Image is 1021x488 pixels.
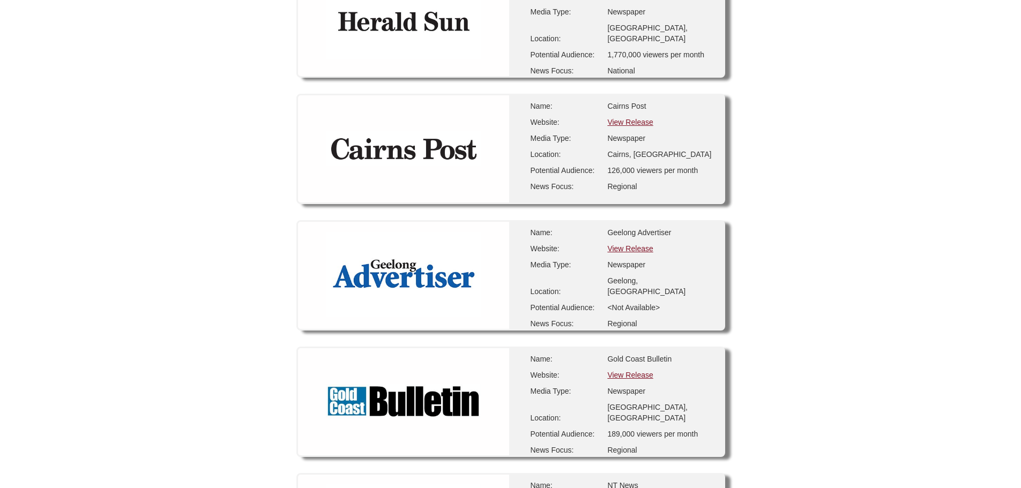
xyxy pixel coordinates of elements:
div: News Focus: [531,445,600,455]
div: News Focus: [531,318,600,329]
div: 126,000 viewers per month [607,165,714,176]
img: Gold Coast Bulletin [326,384,481,418]
div: Geelong, [GEOGRAPHIC_DATA] [607,275,714,297]
div: Website: [531,370,600,380]
div: Website: [531,117,600,127]
div: Cairns Post [607,101,714,111]
div: Name: [531,101,600,111]
div: Cairns, [GEOGRAPHIC_DATA] [607,149,714,160]
div: Newspaper [607,133,714,144]
div: Newspaper [607,6,714,17]
div: 1,770,000 viewers per month [607,49,714,60]
div: 189,000 viewers per month [607,429,714,439]
div: Newspaper [607,386,714,396]
div: <Not Available> [607,302,714,313]
div: National [607,65,714,76]
div: Media Type: [531,133,600,144]
img: Geelong Advertiser [326,232,481,317]
a: View Release [607,371,653,379]
div: Potential Audience: [531,429,600,439]
div: Location: [531,412,600,423]
div: Media Type: [531,6,600,17]
div: Regional [607,445,714,455]
div: Name: [531,354,600,364]
div: Regional [607,181,714,192]
div: Location: [531,33,600,44]
div: Media Type: [531,386,600,396]
div: Potential Audience: [531,302,600,313]
div: Name: [531,227,600,238]
a: View Release [607,118,653,126]
div: Potential Audience: [531,165,600,176]
div: Potential Audience: [531,49,600,60]
div: News Focus: [531,181,600,192]
div: Location: [531,149,600,160]
div: Media Type: [531,259,600,270]
a: View Release [607,244,653,253]
div: Newspaper [607,259,714,270]
div: Website: [531,243,600,254]
div: [GEOGRAPHIC_DATA], [GEOGRAPHIC_DATA] [607,402,714,423]
img: Cairns Post [326,131,481,166]
div: Gold Coast Bulletin [607,354,714,364]
div: [GEOGRAPHIC_DATA], [GEOGRAPHIC_DATA] [607,22,714,44]
div: Geelong Advertiser [607,227,714,238]
div: Regional [607,318,714,329]
div: Location: [531,286,600,297]
div: News Focus: [531,65,600,76]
